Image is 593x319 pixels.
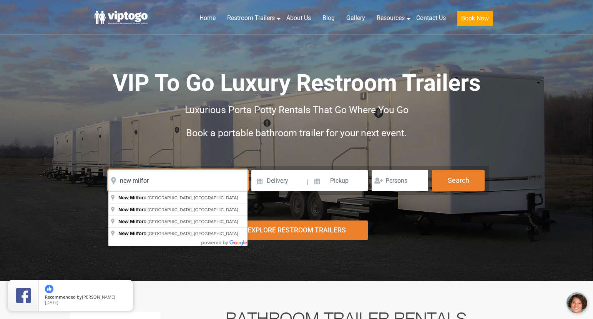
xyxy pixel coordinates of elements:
[45,294,76,300] span: Recommended
[281,10,317,27] a: About Us
[452,10,498,31] a: Book Now
[108,170,247,191] input: Where do you need your restroom?
[432,170,485,191] button: Search
[410,10,452,27] a: Contact Us
[82,294,115,300] span: [PERSON_NAME]
[118,207,148,212] span: d
[148,231,238,236] span: [GEOGRAPHIC_DATA], [GEOGRAPHIC_DATA]
[45,285,53,293] img: thumbs up icon
[457,11,493,26] button: Book Now
[118,230,144,236] span: New Milfor
[372,170,428,191] input: Persons
[118,219,144,224] span: New Milfor
[45,299,58,305] span: [DATE]
[478,287,593,319] iframe: Live Chat Button
[317,10,341,27] a: Blog
[341,10,371,27] a: Gallery
[118,219,148,224] span: d
[225,220,367,240] div: Explore Restroom Trailers
[148,207,238,212] span: [GEOGRAPHIC_DATA], [GEOGRAPHIC_DATA]
[307,170,309,194] span: |
[251,170,306,191] input: Delivery
[185,104,409,115] span: Luxurious Porta Potty Rentals That Go Where You Go
[16,288,31,303] img: Review Rating
[118,230,148,236] span: d
[186,127,407,139] span: Book a portable bathroom trailer for your next event.
[310,170,368,191] input: Pickup
[113,69,481,97] span: VIP To Go Luxury Restroom Trailers
[45,295,127,300] span: by
[194,10,221,27] a: Home
[118,207,144,212] span: New Milfor
[148,195,238,200] span: [GEOGRAPHIC_DATA], [GEOGRAPHIC_DATA]
[118,195,148,200] span: d
[148,219,238,224] span: [GEOGRAPHIC_DATA], [GEOGRAPHIC_DATA]
[118,195,144,200] span: New Milfor
[221,10,281,27] a: Restroom Trailers
[371,10,410,27] a: Resources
